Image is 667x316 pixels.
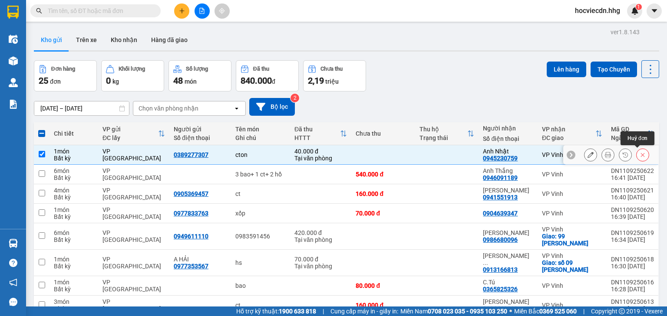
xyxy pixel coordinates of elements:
[542,126,595,133] div: VP nhận
[174,233,208,240] div: 0949611110
[356,130,410,137] div: Chưa thu
[400,306,507,316] span: Miền Nam
[174,256,226,263] div: A HẢI
[236,60,299,91] button: Đã thu840.000đ
[542,171,602,178] div: VP Vinh
[483,194,518,201] div: 0941551913
[4,36,21,79] img: logo
[34,101,129,115] input: Select a date range.
[144,29,195,50] button: Hàng đã giao
[611,298,654,305] div: DN1109250613
[547,62,586,77] button: Lên hàng
[584,148,597,161] div: Sửa đơn hàng
[647,3,662,19] button: caret-down
[290,122,351,145] th: Toggle SortBy
[39,75,48,86] span: 25
[483,155,518,162] div: 0945230759
[174,134,226,141] div: Số điện thoại
[179,8,185,14] span: plus
[611,187,654,194] div: DN1109250621
[428,308,507,315] strong: 0708 023 035 - 0935 103 250
[174,190,208,197] div: 0905369457
[294,126,340,133] div: Đã thu
[51,66,75,72] div: Đơn hàng
[483,298,533,305] div: Chu Văn Khánh
[483,167,533,174] div: Anh Thắng
[607,122,658,145] th: Toggle SortBy
[102,126,158,133] div: VP gửi
[235,210,286,217] div: xốp
[23,29,86,52] span: 42 [PERSON_NAME] - Vinh - [GEOGRAPHIC_DATA]
[215,3,230,19] button: aim
[54,213,94,220] div: Bất kỳ
[235,282,286,289] div: bao
[9,278,17,287] span: notification
[112,78,119,85] span: kg
[542,226,602,233] div: VP Vinh
[538,122,607,145] th: Toggle SortBy
[542,259,602,273] div: Giao: số 09 Nguyễn Sỹ Sách
[54,229,94,236] div: 6 món
[54,167,94,174] div: 6 món
[54,305,94,312] div: Khác
[650,7,658,15] span: caret-down
[483,229,533,236] div: Anh Nam
[235,302,286,309] div: ct
[102,256,165,270] div: VP [GEOGRAPHIC_DATA]
[483,266,518,273] div: 0913166813
[7,6,19,19] img: logo-vxr
[235,190,286,197] div: ct
[611,229,654,236] div: DN1109250619
[631,7,639,15] img: icon-new-feature
[9,298,17,306] span: message
[611,263,654,270] div: 16:30 [DATE]
[542,252,602,259] div: VP Vinh
[253,66,269,72] div: Đã thu
[325,78,339,85] span: triệu
[272,78,275,85] span: đ
[173,75,183,86] span: 48
[101,60,164,91] button: Khối lượng0kg
[308,75,324,86] span: 2,19
[542,302,602,309] div: VP Vinh
[195,3,210,19] button: file-add
[611,279,654,286] div: DN1109250616
[291,94,299,102] sup: 2
[139,104,198,113] div: Chọn văn phòng nhận
[611,134,647,141] div: Ngày ĐH
[542,134,595,141] div: ĐC giao
[542,233,602,247] div: Giao: 99 Trần Đình San
[54,286,94,293] div: Bất kỳ
[483,210,518,217] div: 0904639347
[294,155,347,162] div: Tại văn phòng
[235,126,286,133] div: Tên món
[236,306,316,316] span: Hỗ trợ kỹ thuật:
[174,263,208,270] div: 0977353567
[611,194,654,201] div: 16:40 [DATE]
[235,171,286,178] div: 3 bao+ 1 ct+ 2 hồ
[34,29,69,50] button: Kho gửi
[294,236,347,243] div: Tại văn phòng
[294,134,340,141] div: HTTT
[619,308,625,314] span: copyright
[483,305,518,312] div: 0824468222
[483,252,533,266] div: Nguyễn Như Quỳnh
[611,213,654,220] div: 16:39 [DATE]
[69,29,104,50] button: Trên xe
[54,298,94,305] div: 3 món
[54,236,94,243] div: Bất kỳ
[98,122,169,145] th: Toggle SortBy
[611,206,654,213] div: DN1109250620
[514,306,577,316] span: Miền Bắc
[54,130,94,137] div: Chi tiết
[415,122,479,145] th: Toggle SortBy
[241,75,272,86] span: 840.000
[54,148,94,155] div: 1 món
[102,167,165,181] div: VP [GEOGRAPHIC_DATA]
[36,8,42,14] span: search
[102,279,165,293] div: VP [GEOGRAPHIC_DATA]
[249,98,295,116] button: Bộ lọc
[637,4,640,10] span: 1
[235,233,286,240] div: 0983591456
[611,305,654,312] div: 16:18 [DATE]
